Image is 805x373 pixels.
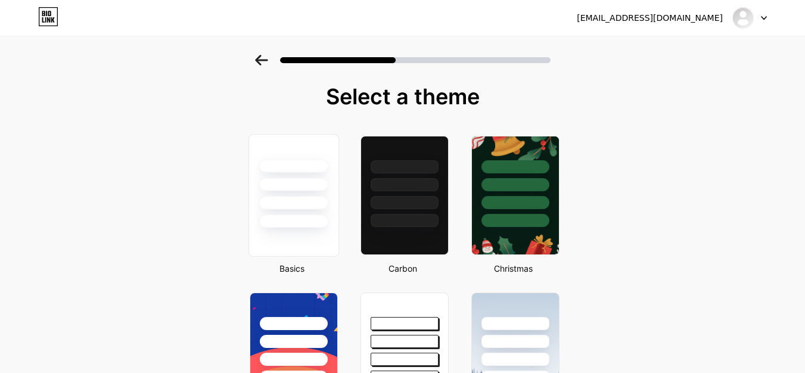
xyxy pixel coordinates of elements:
[246,262,338,275] div: Basics
[577,12,723,24] div: [EMAIL_ADDRESS][DOMAIN_NAME]
[245,85,561,108] div: Select a theme
[468,262,560,275] div: Christmas
[357,262,449,275] div: Carbon
[732,7,754,29] img: basicenergysolutions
